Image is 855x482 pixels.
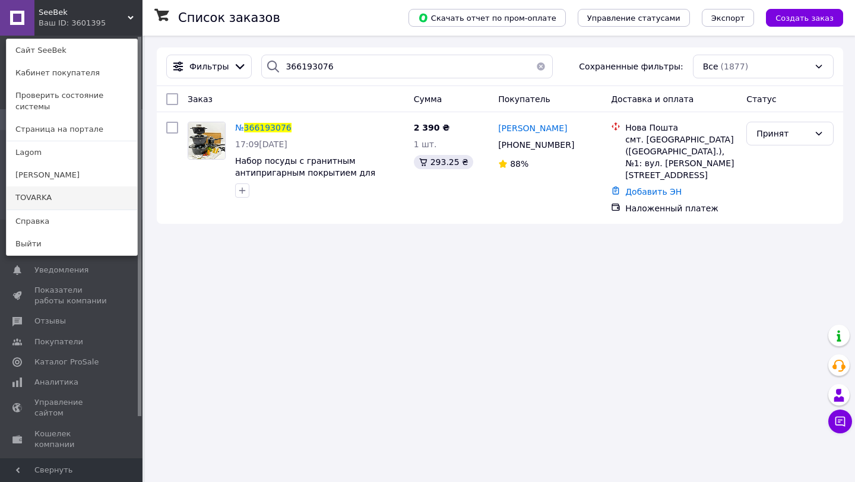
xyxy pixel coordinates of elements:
div: 293.25 ₴ [414,155,473,169]
a: Lagom [7,141,137,164]
span: 1 шт. [414,139,437,149]
span: Статус [746,94,777,104]
a: Добавить ЭН [625,187,682,196]
span: Создать заказ [775,14,834,23]
span: 17:09[DATE] [235,139,287,149]
span: Кошелек компании [34,429,110,450]
span: Все [703,61,718,72]
span: (1877) [721,62,749,71]
img: Фото товару [188,122,225,159]
span: Скачать отчет по пром-оплате [418,12,556,23]
span: SeeBek [39,7,128,18]
div: смт. [GEOGRAPHIC_DATA] ([GEOGRAPHIC_DATA].), №1: вул. [PERSON_NAME][STREET_ADDRESS] [625,134,737,181]
a: Фото товару [188,122,226,160]
span: Сумма [414,94,442,104]
div: Нова Пошта [625,122,737,134]
button: Создать заказ [766,9,843,27]
a: Сайт SeeBek [7,39,137,62]
a: Проверить состояние системы [7,84,137,118]
button: Управление статусами [578,9,690,27]
div: Ваш ID: 3601395 [39,18,88,28]
button: Скачать отчет по пром-оплате [408,9,566,27]
span: Экспорт [711,14,745,23]
a: [PERSON_NAME] [7,164,137,186]
span: Покупатели [34,337,83,347]
a: [PERSON_NAME] [498,122,567,134]
span: Отзывы [34,316,66,326]
span: 2 390 ₴ [414,123,450,132]
span: Сохраненные фильтры: [579,61,683,72]
span: Доставка и оплата [611,94,693,104]
button: Чат с покупателем [828,410,852,433]
button: Очистить [529,55,553,78]
a: Создать заказ [754,12,843,22]
span: Показатели работы компании [34,285,110,306]
a: Выйти [7,233,137,255]
a: Справка [7,210,137,233]
h1: Список заказов [178,11,280,25]
span: Управление статусами [587,14,680,23]
span: № [235,123,244,132]
div: Наложенный платеж [625,202,737,214]
div: [PHONE_NUMBER] [496,137,577,153]
a: Кабинет покупателя [7,62,137,84]
span: Фильтры [189,61,229,72]
span: Уведомления [34,265,88,275]
span: Каталог ProSale [34,357,99,367]
span: Аналитика [34,377,78,388]
input: Поиск по номеру заказа, ФИО покупателя, номеру телефона, Email, номеру накладной [261,55,553,78]
span: 88% [510,159,528,169]
span: Покупатель [498,94,550,104]
span: Управление сайтом [34,397,110,418]
span: [PERSON_NAME] [498,123,567,133]
div: Принят [756,127,809,140]
span: 366193076 [244,123,292,132]
a: Набор посуды с гранитным антипригарным покрытием для индукции, набор кастрюль и сковорода Top Kit... [235,156,375,201]
a: TOVARKA [7,186,137,209]
button: Экспорт [702,9,754,27]
span: Заказ [188,94,213,104]
a: №366193076 [235,123,292,132]
a: Страница на портале [7,118,137,141]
